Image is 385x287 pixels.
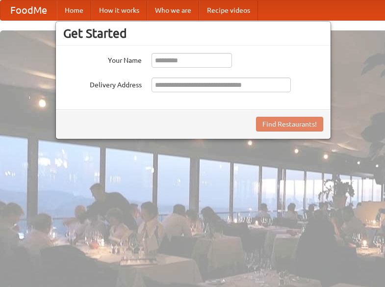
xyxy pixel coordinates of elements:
[63,53,142,65] label: Your Name
[0,0,57,20] a: FoodMe
[63,78,142,90] label: Delivery Address
[63,26,323,41] h3: Get Started
[147,0,199,20] a: Who we are
[91,0,147,20] a: How it works
[57,0,91,20] a: Home
[256,117,323,131] button: Find Restaurants!
[199,0,258,20] a: Recipe videos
